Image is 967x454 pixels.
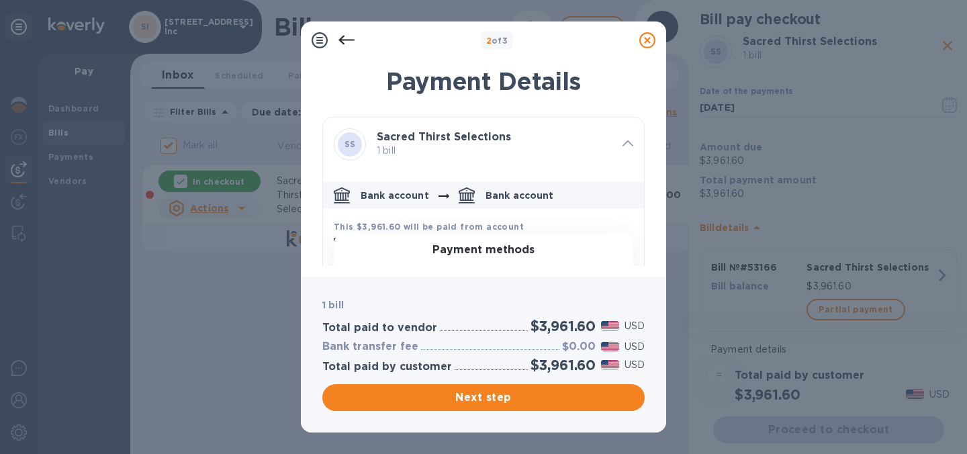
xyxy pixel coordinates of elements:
[562,340,596,353] h3: $0.00
[377,144,612,158] p: 1 bill
[323,118,644,171] div: SSSacred Thirst Selections 1 bill
[323,177,644,336] div: default-method
[601,342,619,351] img: USD
[531,318,596,334] h2: $3,961.60
[625,319,645,333] p: USD
[432,244,535,257] h3: Payment methods
[333,390,634,406] span: Next step
[344,139,356,149] b: SS
[322,322,437,334] h3: Total paid to vendor
[334,222,524,232] b: This $3,961.60 will be paid from account
[601,360,619,369] img: USD
[322,361,452,373] h3: Total paid by customer
[486,36,492,46] span: 2
[322,340,418,353] h3: Bank transfer fee
[486,36,508,46] b: of 3
[322,300,344,310] b: 1 bill
[601,321,619,330] img: USD
[486,189,554,202] p: Bank account
[322,67,645,95] h1: Payment Details
[322,384,645,411] button: Next step
[361,189,429,202] p: Bank account
[625,358,645,372] p: USD
[625,340,645,354] p: USD
[377,130,511,143] b: Sacred Thirst Selections
[531,357,596,373] h2: $3,961.60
